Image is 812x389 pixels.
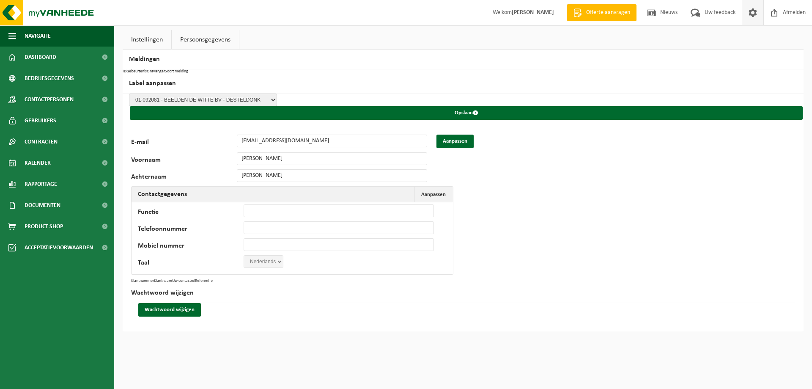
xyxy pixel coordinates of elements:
button: Wachtwoord wijzigen [138,303,201,317]
th: Uw contactrol [172,279,195,283]
label: Taal [138,259,244,268]
span: Product Shop [25,216,63,237]
h2: Meldingen [123,50,804,69]
label: Mobiel nummer [138,243,244,251]
strong: [PERSON_NAME] [512,9,554,16]
span: Rapportage [25,174,57,195]
span: Contactpersonen [25,89,74,110]
button: Opslaan [130,106,803,120]
label: Voornaam [131,157,237,165]
label: Telefoonnummer [138,226,244,234]
span: Contracten [25,131,58,152]
th: Referentie [195,279,213,283]
th: Klantnummer [131,279,154,283]
input: E-mail [237,135,427,147]
th: Ontvanger [147,69,165,74]
label: E-mail [131,139,237,148]
th: ID [123,69,126,74]
th: Gebeurtenis [126,69,147,74]
span: Dashboard [25,47,56,68]
select: '; '; '; [244,255,283,268]
a: Offerte aanvragen [567,4,636,21]
span: Aanpassen [421,192,446,197]
button: Aanpassen [436,135,474,148]
h2: Wachtwoord wijzigen [131,283,795,303]
span: Bedrijfsgegevens [25,68,74,89]
span: Offerte aanvragen [584,8,632,17]
span: Gebruikers [25,110,56,131]
span: Navigatie [25,25,51,47]
button: Aanpassen [414,187,452,202]
label: Functie [138,209,244,217]
span: Documenten [25,195,60,216]
th: Klantnaam [154,279,172,283]
th: Soort melding [165,69,188,74]
a: Instellingen [123,30,171,50]
h2: Contactgegevens [132,187,193,202]
a: Persoonsgegevens [172,30,239,50]
span: Kalender [25,152,51,174]
span: Acceptatievoorwaarden [25,237,93,258]
h2: Label aanpassen [123,74,804,94]
label: Achternaam [131,174,237,182]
